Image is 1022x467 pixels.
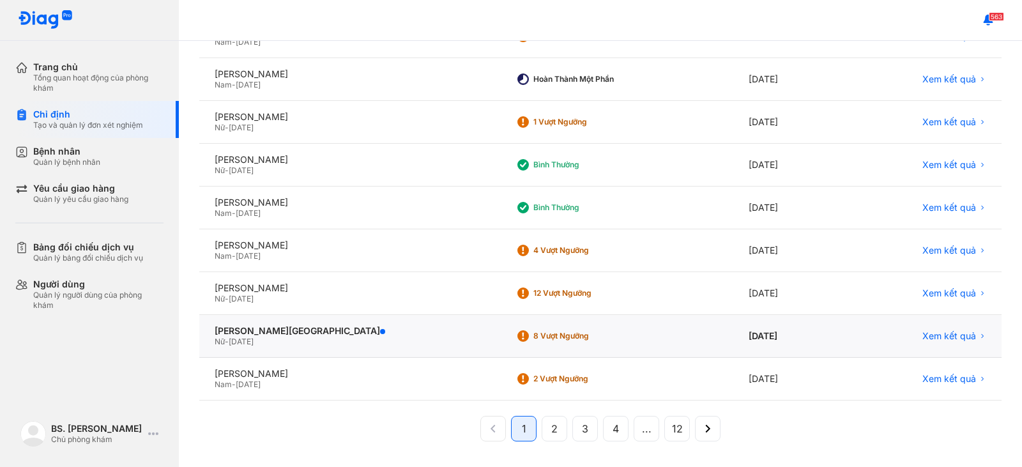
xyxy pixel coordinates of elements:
[232,37,236,47] span: -
[215,294,225,303] span: Nữ
[533,160,636,170] div: Bình thường
[582,421,588,436] span: 3
[533,331,636,341] div: 8 Vượt ngưỡng
[229,165,254,175] span: [DATE]
[33,73,164,93] div: Tổng quan hoạt động của phòng khám
[215,80,232,89] span: Nam
[232,208,236,218] span: -
[922,373,976,385] span: Xem kết quả
[533,374,636,384] div: 2 Vượt ngưỡng
[215,240,485,251] div: [PERSON_NAME]
[733,315,860,358] div: [DATE]
[922,73,976,85] span: Xem kết quả
[232,80,236,89] span: -
[236,251,261,261] span: [DATE]
[33,279,164,290] div: Người dùng
[225,123,229,132] span: -
[215,37,232,47] span: Nam
[225,337,229,346] span: -
[229,123,254,132] span: [DATE]
[922,245,976,256] span: Xem kết quả
[215,282,485,294] div: [PERSON_NAME]
[215,337,225,346] span: Nữ
[33,183,128,194] div: Yêu cầu giao hàng
[33,61,164,73] div: Trang chủ
[225,294,229,303] span: -
[664,416,690,441] button: 12
[33,157,100,167] div: Quản lý bệnh nhân
[33,109,143,120] div: Chỉ định
[733,187,860,229] div: [DATE]
[922,287,976,299] span: Xem kết quả
[33,146,100,157] div: Bệnh nhân
[922,202,976,213] span: Xem kết quả
[51,423,143,434] div: BS. [PERSON_NAME]
[522,421,526,436] span: 1
[236,37,261,47] span: [DATE]
[634,416,659,441] button: ...
[20,421,46,447] img: logo
[989,12,1004,21] span: 563
[215,379,232,389] span: Nam
[225,165,229,175] span: -
[533,117,636,127] div: 1 Vượt ngưỡng
[542,416,567,441] button: 2
[922,159,976,171] span: Xem kết quả
[215,251,232,261] span: Nam
[613,421,619,436] span: 4
[229,337,254,346] span: [DATE]
[533,288,636,298] div: 12 Vượt ngưỡng
[215,197,485,208] div: [PERSON_NAME]
[551,421,558,436] span: 2
[33,241,143,253] div: Bảng đối chiếu dịch vụ
[33,194,128,204] div: Quản lý yêu cầu giao hàng
[232,379,236,389] span: -
[215,368,485,379] div: [PERSON_NAME]
[215,325,485,337] div: [PERSON_NAME][GEOGRAPHIC_DATA]
[533,245,636,256] div: 4 Vượt ngưỡng
[733,229,860,272] div: [DATE]
[922,330,976,342] span: Xem kết quả
[733,144,860,187] div: [DATE]
[572,416,598,441] button: 3
[215,111,485,123] div: [PERSON_NAME]
[33,253,143,263] div: Quản lý bảng đối chiếu dịch vụ
[922,116,976,128] span: Xem kết quả
[229,294,254,303] span: [DATE]
[533,74,636,84] div: Hoàn thành một phần
[733,358,860,401] div: [DATE]
[215,208,232,218] span: Nam
[236,208,261,218] span: [DATE]
[215,68,485,80] div: [PERSON_NAME]
[33,120,143,130] div: Tạo và quản lý đơn xét nghiệm
[733,272,860,315] div: [DATE]
[511,416,537,441] button: 1
[215,154,485,165] div: [PERSON_NAME]
[215,165,225,175] span: Nữ
[733,58,860,101] div: [DATE]
[733,101,860,144] div: [DATE]
[642,421,652,436] span: ...
[215,123,225,132] span: Nữ
[672,421,683,436] span: 12
[51,434,143,445] div: Chủ phòng khám
[18,10,73,30] img: logo
[236,80,261,89] span: [DATE]
[232,251,236,261] span: -
[236,379,261,389] span: [DATE]
[603,416,629,441] button: 4
[33,290,164,310] div: Quản lý người dùng của phòng khám
[533,203,636,213] div: Bình thường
